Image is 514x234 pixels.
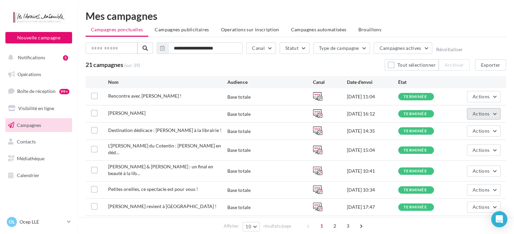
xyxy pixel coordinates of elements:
[473,111,489,116] span: Actions
[108,203,217,209] span: Yves Rousseau revient à Coutances !
[4,84,73,98] a: Boîte de réception99+
[227,147,250,154] div: Base totale
[404,129,427,133] div: terminée
[227,168,250,174] div: Base totale
[108,186,198,192] span: Petites oreilles, ce spectacle est pour vous !
[17,172,39,178] span: Calendrier
[227,204,250,211] div: Base totale
[473,204,489,210] span: Actions
[108,127,222,133] span: Destination dédicace : Ninon C. Maufé à la librairie !
[467,108,501,120] button: Actions
[17,139,36,144] span: Contacts
[5,215,72,228] a: OL Ocep LLE
[347,204,398,210] div: [DATE] 17:47
[404,148,427,153] div: terminée
[329,221,340,231] span: 2
[313,42,370,54] button: Type de campagne
[436,47,463,52] button: Réinitialiser
[475,59,506,71] button: Exporter
[227,111,250,118] div: Base totale
[108,110,146,116] span: Charlène Letenneur
[18,105,54,111] span: Visibilité en ligne
[404,169,427,173] div: terminée
[473,168,489,174] span: Actions
[467,91,501,102] button: Actions
[108,93,182,99] span: Rencontre avec Adèle Yon !
[467,144,501,156] button: Actions
[9,219,15,225] span: OL
[17,122,41,128] span: Campagnes
[473,187,489,193] span: Actions
[18,71,41,77] span: Opérations
[439,59,470,71] button: Archiver
[4,51,71,65] button: Notifications 5
[246,42,276,54] button: Canal
[473,94,489,99] span: Actions
[280,42,310,54] button: Statut
[17,88,56,94] span: Boîte de réception
[313,79,347,86] div: Canal
[4,135,73,149] a: Contacts
[108,164,213,176] span: Airelle Besson & Lionel Suarez : un final en beauté à la librairie !
[4,118,73,132] a: Campagnes
[227,94,250,100] div: Base totale
[347,168,398,174] div: [DATE] 10:41
[20,219,64,225] p: Ocep LLE
[347,128,398,134] div: [DATE] 14:35
[108,79,228,86] div: Nom
[18,55,45,60] span: Notifications
[404,95,427,99] div: terminée
[404,112,427,116] div: terminée
[491,211,507,227] div: Open Intercom Messenger
[224,223,239,229] span: Afficher
[347,187,398,193] div: [DATE] 10:34
[227,128,250,135] div: Base totale
[4,168,73,182] a: Calendrier
[86,61,123,68] span: 21 campagnes
[291,27,347,32] span: Campagnes automatisées
[467,201,501,213] button: Actions
[59,89,69,94] div: 99+
[385,59,439,71] button: Tout sélectionner
[246,224,251,229] span: 10
[358,27,381,32] span: Brouillons
[467,184,501,196] button: Actions
[243,222,260,231] button: 10
[108,143,221,155] span: L'Agatha Christie du Cotentin : Nadine Mousselet en dédicace le 7 juin
[374,42,432,54] button: Campagnes actives
[4,152,73,166] a: Médiathèque
[155,27,209,32] span: Campagnes publicitaires
[473,147,489,153] span: Actions
[398,79,449,86] div: État
[86,11,506,21] div: Mes campagnes
[227,79,313,86] div: Audience
[17,156,44,161] span: Médiathèque
[4,101,73,115] a: Visibilité en ligne
[63,55,68,61] div: 5
[347,93,398,100] div: [DATE] 11:04
[4,67,73,81] a: Opérations
[467,125,501,137] button: Actions
[347,110,398,117] div: [DATE] 16:12
[227,187,250,194] div: Base totale
[343,221,353,231] span: 3
[263,223,291,229] span: résultats/page
[473,128,489,134] span: Actions
[404,205,427,209] div: terminée
[347,147,398,154] div: [DATE] 15:04
[221,27,279,32] span: Operations sur inscription
[5,32,72,43] button: Nouvelle campagne
[347,79,398,86] div: Date d'envoi
[467,165,501,177] button: Actions
[379,45,421,51] span: Campagnes actives
[316,221,327,231] span: 1
[404,188,427,192] div: terminée
[124,62,140,69] span: (sur 39)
